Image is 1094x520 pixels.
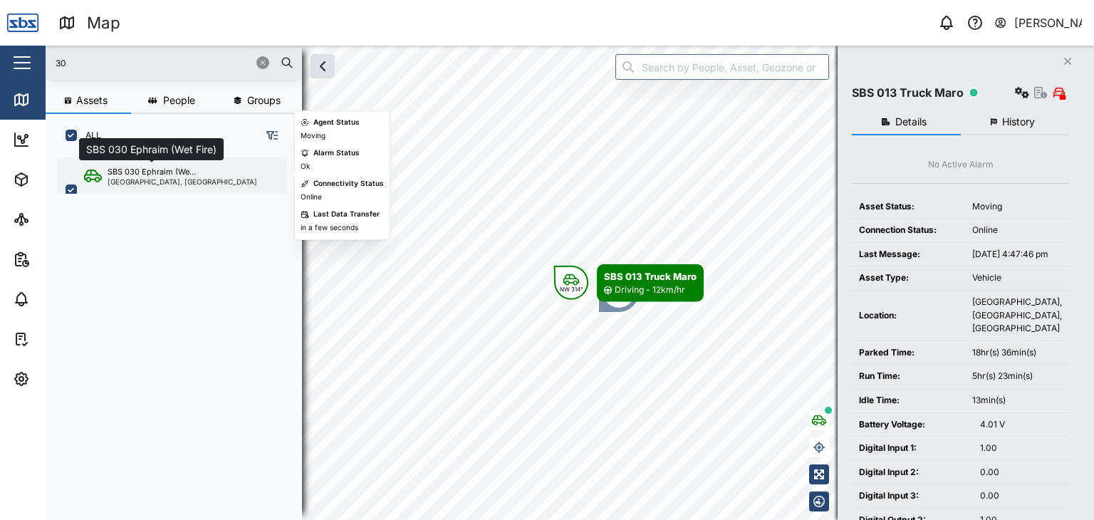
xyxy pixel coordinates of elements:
div: Online [301,192,322,203]
div: Moving [301,130,325,142]
div: Idle Time: [859,394,958,407]
div: Connectivity Status [313,178,384,189]
div: Digital Input 1: [859,442,966,455]
div: Reports [37,251,85,267]
div: Alarms [37,291,81,307]
div: Location: [859,309,958,323]
span: People [163,95,195,105]
div: Dashboard [37,132,101,147]
div: Last Data Transfer [313,209,380,220]
div: Ok [301,161,310,172]
label: ALL [77,130,101,141]
div: Alarm Status [313,147,360,159]
div: 0.00 [980,489,1062,503]
input: Search assets or drivers [54,52,293,73]
div: Agent Status [313,117,360,128]
div: Run Time: [859,370,958,383]
div: Sites [37,212,71,227]
div: Tasks [37,331,76,347]
div: [GEOGRAPHIC_DATA], [GEOGRAPHIC_DATA], [GEOGRAPHIC_DATA] [972,296,1062,336]
div: SBS 013 Truck Maro [604,269,697,284]
div: Moving [972,200,1062,214]
div: grid [57,152,301,509]
div: Online [972,224,1062,237]
div: Asset Status: [859,200,958,214]
div: Digital Input 3: [859,489,966,503]
span: Assets [76,95,108,105]
div: Driving - 12km/hr [615,284,685,297]
div: SBS 013 Truck Maro [852,84,964,102]
div: Map [37,92,69,108]
div: 5hr(s) 23min(s) [972,370,1062,383]
div: Parked Time: [859,346,958,360]
div: 1.00 [980,442,1062,455]
div: 18hr(s) 36min(s) [972,346,1062,360]
div: Map [87,11,120,36]
span: History [1002,117,1035,127]
div: Assets [37,172,81,187]
div: in a few seconds [301,222,358,234]
div: Asset Type: [859,271,958,285]
div: 0.00 [980,466,1062,479]
div: SBS 030 Ephraim (We... [108,166,196,178]
div: Last Message: [859,248,958,261]
div: [PERSON_NAME] [1014,14,1083,32]
div: [GEOGRAPHIC_DATA], [GEOGRAPHIC_DATA] [108,178,257,185]
div: Settings [37,371,88,387]
input: Search by People, Asset, Geozone or Place [615,54,829,80]
button: [PERSON_NAME] [994,13,1083,33]
span: Groups [247,95,281,105]
div: Connection Status: [859,224,958,237]
div: [DATE] 4:47:46 pm [972,248,1062,261]
img: Main Logo [7,7,38,38]
div: Vehicle [972,271,1062,285]
div: 4.01 V [980,418,1062,432]
div: Digital Input 2: [859,466,966,479]
canvas: Map [46,46,1094,520]
div: 13min(s) [972,394,1062,407]
div: Map marker [554,264,704,302]
div: No Active Alarm [928,158,994,172]
div: Battery Voltage: [859,418,966,432]
div: NW 314° [560,286,583,292]
span: Details [895,117,927,127]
